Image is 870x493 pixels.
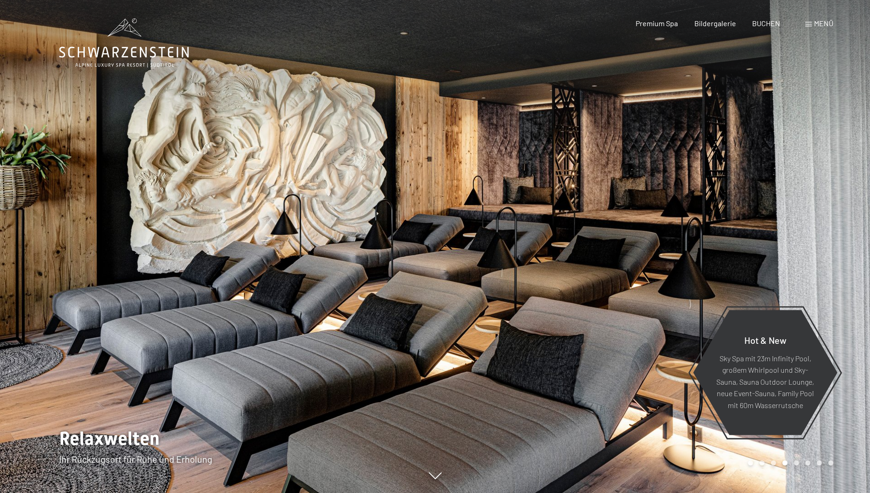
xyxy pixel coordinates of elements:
[744,334,787,345] span: Hot & New
[759,460,765,465] div: Carousel Page 2
[771,460,776,465] div: Carousel Page 3
[745,460,833,465] div: Carousel Pagination
[782,460,787,465] div: Carousel Page 4 (Current Slide)
[805,460,810,465] div: Carousel Page 6
[794,460,799,465] div: Carousel Page 5
[636,19,678,28] a: Premium Spa
[752,19,780,28] a: BUCHEN
[814,19,833,28] span: Menü
[693,309,838,436] a: Hot & New Sky Spa mit 23m Infinity Pool, großem Whirlpool und Sky-Sauna, Sauna Outdoor Lounge, ne...
[715,352,815,411] p: Sky Spa mit 23m Infinity Pool, großem Whirlpool und Sky-Sauna, Sauna Outdoor Lounge, neue Event-S...
[828,460,833,465] div: Carousel Page 8
[694,19,736,28] a: Bildergalerie
[748,460,753,465] div: Carousel Page 1
[817,460,822,465] div: Carousel Page 7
